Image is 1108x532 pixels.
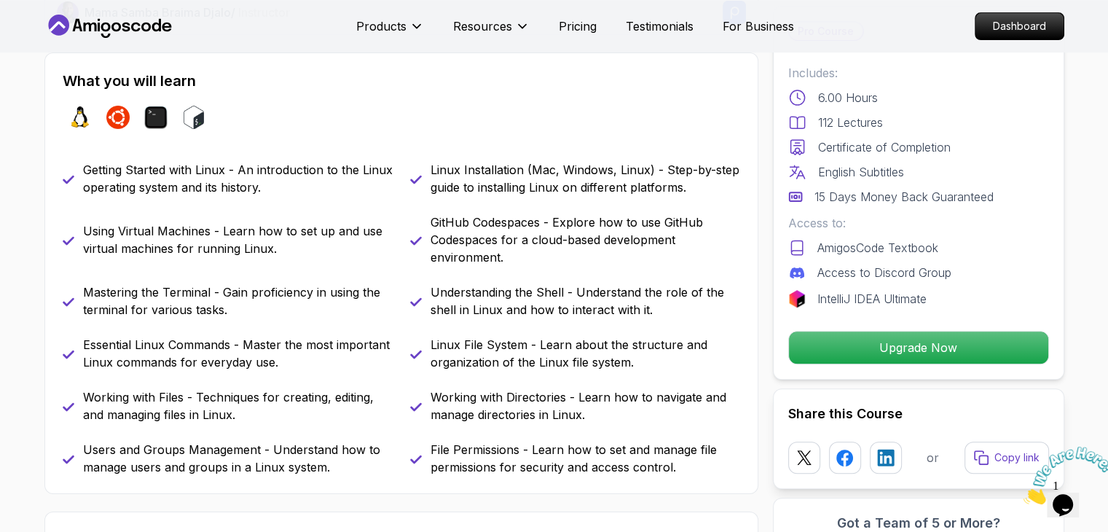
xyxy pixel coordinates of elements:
p: GitHub Codespaces - Explore how to use GitHub Codespaces for a cloud-based development environment. [431,214,740,266]
p: Copy link [994,450,1040,465]
img: bash logo [182,106,205,129]
p: Access to Discord Group [817,264,951,281]
a: Pricing [559,17,597,35]
p: Mastering the Terminal - Gain proficiency in using the terminal for various tasks. [83,283,393,318]
p: IntelliJ IDEA Ultimate [817,290,927,308]
p: Working with Files - Techniques for creating, editing, and managing files in Linux. [83,388,393,423]
span: 1 [6,6,12,18]
iframe: chat widget [1018,441,1108,510]
img: terminal logo [144,106,168,129]
p: 6.00 Hours [818,89,878,106]
p: English Subtitles [818,163,904,181]
img: linux logo [68,106,92,129]
p: Linux Installation (Mac, Windows, Linux) - Step-by-step guide to installing Linux on different pl... [431,161,740,196]
button: Upgrade Now [788,331,1049,364]
p: Essential Linux Commands - Master the most important Linux commands for everyday use. [83,336,393,371]
p: AmigosCode Textbook [817,239,938,257]
p: File Permissions - Learn how to set and manage file permissions for security and access control. [431,441,740,476]
img: jetbrains logo [788,290,806,308]
p: Upgrade Now [789,332,1048,364]
p: Certificate of Completion [818,138,951,156]
button: Resources [453,17,530,47]
p: Using Virtual Machines - Learn how to set up and use virtual machines for running Linux. [83,222,393,257]
a: Dashboard [975,12,1064,40]
a: For Business [723,17,794,35]
p: Dashboard [975,13,1064,39]
p: Access to: [788,214,1049,232]
h2: Share this Course [788,404,1049,424]
p: 15 Days Money Back Guaranteed [814,188,994,206]
button: Copy link [964,442,1049,474]
p: 112 Lectures [818,114,883,131]
p: Resources [453,17,512,35]
img: ubuntu logo [106,106,130,129]
p: Working with Directories - Learn how to navigate and manage directories in Linux. [431,388,740,423]
p: Understanding the Shell - Understand the role of the shell in Linux and how to interact with it. [431,283,740,318]
a: Testimonials [626,17,694,35]
p: Includes: [788,64,1049,82]
img: Chat attention grabber [6,6,96,63]
p: Getting Started with Linux - An introduction to the Linux operating system and its history. [83,161,393,196]
p: Users and Groups Management - Understand how to manage users and groups in a Linux system. [83,441,393,476]
p: Products [356,17,406,35]
p: Linux File System - Learn about the structure and organization of the Linux file system. [431,336,740,371]
button: Products [356,17,424,47]
p: or [927,449,939,466]
h2: What you will learn [63,71,740,91]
